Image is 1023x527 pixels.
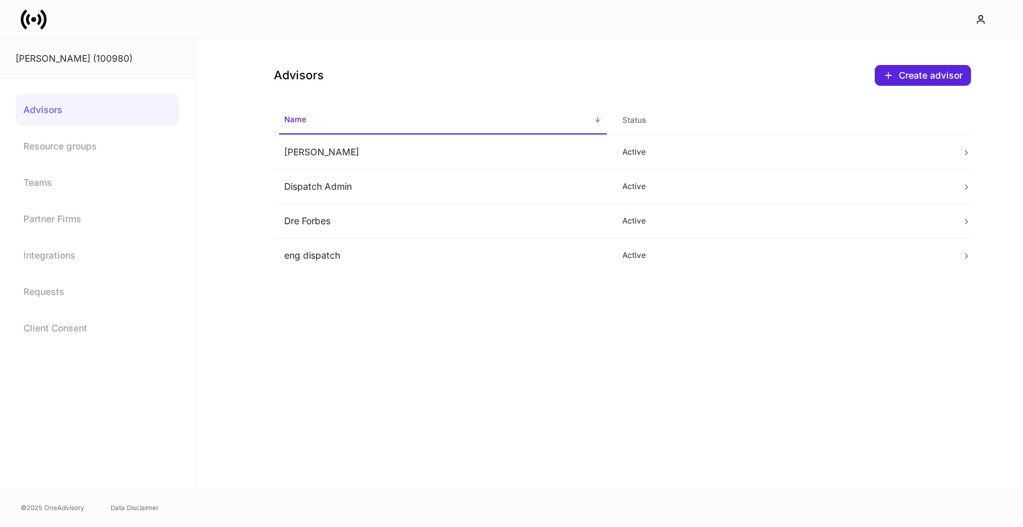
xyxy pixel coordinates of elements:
span: © 2025 OneAdvisory [21,502,85,513]
h6: Status [622,114,646,126]
a: Client Consent [16,313,179,344]
a: Data Disclaimer [111,502,159,513]
h6: Name [284,113,306,125]
td: eng dispatch [274,238,613,273]
a: Requests [16,276,179,307]
span: Status [617,107,946,134]
div: Create advisor [883,70,963,81]
span: Name [279,107,607,135]
a: Resource groups [16,131,179,162]
p: Active [622,147,940,157]
td: Dispatch Admin [274,170,613,204]
td: [PERSON_NAME] [274,135,613,170]
button: Create advisor [875,65,971,86]
h4: Advisors [274,68,324,83]
a: Teams [16,167,179,198]
div: [PERSON_NAME] (100980) [16,52,179,65]
p: Active [622,250,940,261]
a: Advisors [16,94,179,125]
p: Active [622,216,940,226]
td: Dre Forbes [274,204,613,238]
a: Integrations [16,240,179,271]
p: Active [622,181,940,192]
a: Partner Firms [16,203,179,235]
